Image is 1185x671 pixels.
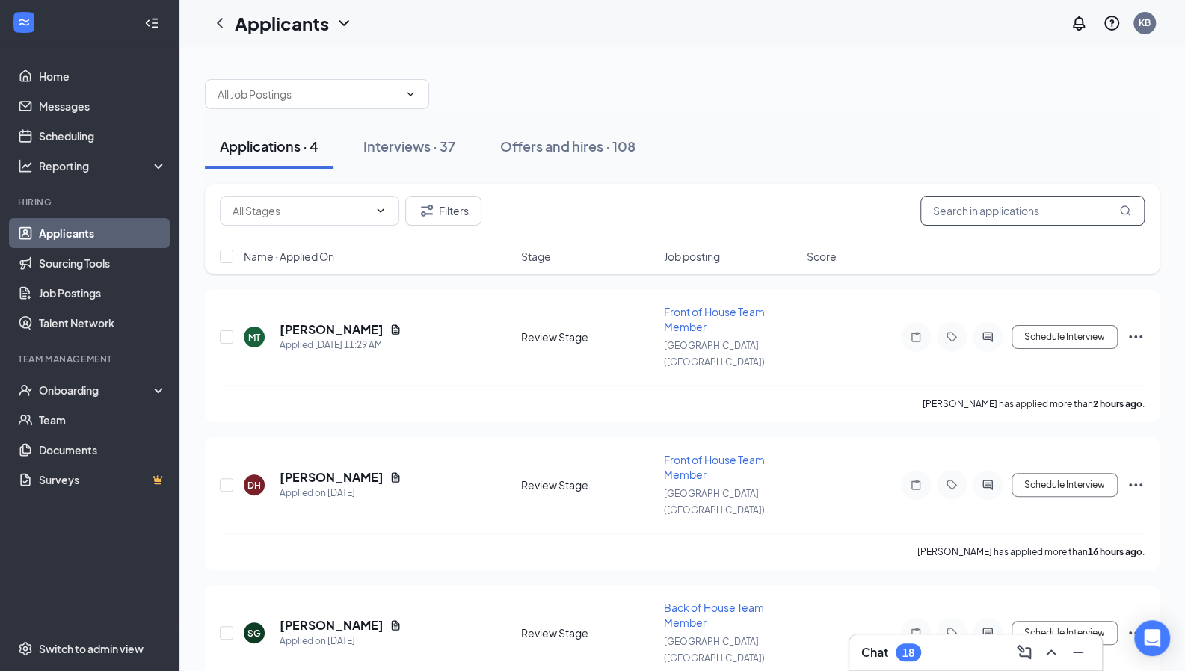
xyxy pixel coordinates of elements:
div: Open Intercom Messenger [1134,620,1170,656]
svg: Minimize [1069,643,1087,661]
a: Scheduling [39,121,167,151]
a: Team [39,405,167,435]
span: [GEOGRAPHIC_DATA] ([GEOGRAPHIC_DATA]) [664,488,765,516]
svg: Settings [18,641,33,656]
b: 16 hours ago [1088,546,1142,557]
svg: Document [390,471,401,483]
svg: Tag [943,479,961,491]
svg: MagnifyingGlass [1119,205,1131,217]
a: Home [39,61,167,91]
div: Hiring [18,196,164,208]
span: Score [807,249,837,264]
svg: ChevronDown [335,14,353,32]
input: Search in applications [920,196,1145,226]
svg: Notifications [1070,14,1088,32]
p: [PERSON_NAME] has applied more than . [923,398,1145,410]
h5: [PERSON_NAME] [280,469,384,486]
a: SurveysCrown [39,465,167,495]
svg: Note [907,331,925,343]
svg: QuestionInfo [1103,14,1121,32]
a: Documents [39,435,167,465]
button: ChevronUp [1039,640,1063,664]
svg: ChevronDown [375,205,387,217]
div: Onboarding [39,383,154,398]
span: Job posting [664,249,720,264]
svg: Filter [418,202,436,220]
svg: Ellipses [1127,624,1145,642]
span: Stage [521,249,551,264]
span: Front of House Team Member [664,453,765,481]
button: Schedule Interview [1012,621,1118,645]
div: Interviews · 37 [363,137,455,155]
svg: ActiveChat [979,627,997,639]
svg: ActiveChat [979,331,997,343]
svg: ActiveChat [979,479,997,491]
div: MT [248,331,260,344]
svg: Document [390,324,401,335]
a: Applicants [39,218,167,248]
svg: ComposeMessage [1015,643,1033,661]
svg: Analysis [18,158,33,173]
svg: Tag [943,331,961,343]
span: [GEOGRAPHIC_DATA] ([GEOGRAPHIC_DATA]) [664,340,765,368]
div: Review Stage [521,330,655,344]
div: Applied [DATE] 11:29 AM [280,338,401,353]
span: Name · Applied On [244,249,334,264]
div: Applications · 4 [220,137,318,155]
svg: Ellipses [1127,328,1145,346]
a: Job Postings [39,278,167,308]
svg: Note [907,479,925,491]
h5: [PERSON_NAME] [280,321,384,338]
h3: Chat [861,644,888,661]
svg: Tag [943,627,961,639]
span: Back of House Team Member [664,601,764,629]
div: Offers and hires · 108 [500,137,635,155]
a: Talent Network [39,308,167,338]
h1: Applicants [235,10,329,36]
svg: WorkstreamLogo [16,15,31,30]
svg: UserCheck [18,383,33,398]
svg: Ellipses [1127,476,1145,494]
button: ComposeMessage [1012,640,1036,664]
input: All Stages [233,202,369,219]
svg: ChevronUp [1042,643,1060,661]
button: Schedule Interview [1012,325,1118,349]
button: Filter Filters [405,196,481,226]
div: Review Stage [521,625,655,640]
a: Messages [39,91,167,121]
span: [GEOGRAPHIC_DATA] ([GEOGRAPHIC_DATA]) [664,636,765,664]
a: Sourcing Tools [39,248,167,278]
svg: ChevronLeft [211,14,229,32]
div: 18 [902,646,914,659]
span: Front of House Team Member [664,305,765,333]
svg: Document [390,619,401,631]
p: [PERSON_NAME] has applied more than . [917,545,1145,558]
svg: ChevronDown [404,88,416,100]
b: 2 hours ago [1093,398,1142,409]
svg: Collapse [144,16,159,31]
h5: [PERSON_NAME] [280,617,384,634]
div: Team Management [18,353,164,365]
div: SG [247,627,261,640]
div: Review Stage [521,477,655,492]
div: Applied on [DATE] [280,634,401,649]
div: KB [1139,16,1151,29]
div: DH [247,479,261,492]
button: Minimize [1066,640,1090,664]
div: Switch to admin view [39,641,144,656]
button: Schedule Interview [1012,473,1118,497]
svg: Note [907,627,925,639]
input: All Job Postings [218,86,398,102]
div: Reporting [39,158,167,173]
div: Applied on [DATE] [280,486,401,501]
